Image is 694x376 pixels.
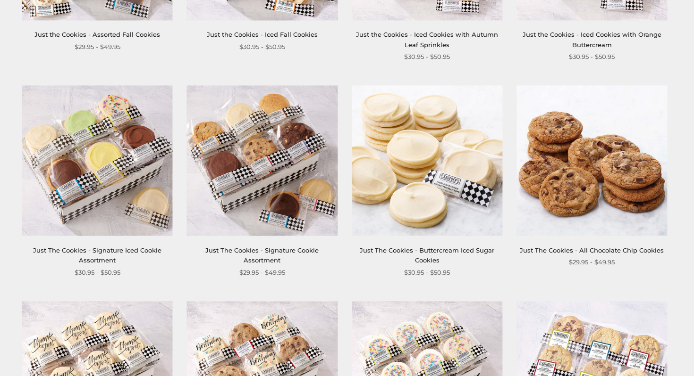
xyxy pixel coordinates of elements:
span: $29.95 - $49.95 [569,257,615,267]
span: $30.95 - $50.95 [404,52,450,62]
img: Just The Cookies - Buttercream Iced Sugar Cookies [352,86,502,236]
img: Just The Cookies - Signature Iced Cookie Assortment [22,86,173,236]
span: $29.95 - $49.95 [239,268,285,278]
a: Just The Cookies - All Chocolate Chip Cookies [520,246,664,254]
span: $30.95 - $50.95 [239,42,285,52]
a: Just The Cookies - Signature Cookie Assortment [205,246,319,264]
img: Just The Cookies - All Chocolate Chip Cookies [516,86,667,236]
a: Just the Cookies - Iced Cookies with Orange Buttercream [523,31,661,48]
a: Just the Cookies - Iced Cookies with Autumn Leaf Sprinkles [356,31,498,48]
span: $30.95 - $50.95 [569,52,615,62]
a: Just The Cookies - Buttercream Iced Sugar Cookies [360,246,494,264]
a: Just the Cookies - Assorted Fall Cookies [34,31,160,38]
span: $30.95 - $50.95 [75,268,120,278]
a: Just the Cookies - Iced Fall Cookies [207,31,318,38]
span: $29.95 - $49.95 [75,42,120,52]
span: $30.95 - $50.95 [404,268,450,278]
iframe: Sign Up via Text for Offers [8,340,98,368]
a: Just The Cookies - Signature Iced Cookie Assortment [33,246,161,264]
img: Just The Cookies - Signature Cookie Assortment [187,86,338,236]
